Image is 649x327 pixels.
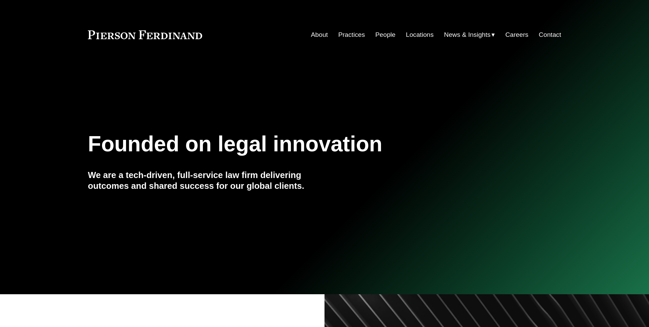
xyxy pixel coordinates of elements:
a: About [311,28,328,41]
a: Contact [539,28,561,41]
a: Practices [338,28,365,41]
h4: We are a tech-driven, full-service law firm delivering outcomes and shared success for our global... [88,170,324,192]
a: folder dropdown [444,28,495,41]
h1: Founded on legal innovation [88,132,482,156]
a: People [375,28,395,41]
a: Locations [406,28,434,41]
a: Careers [505,28,528,41]
span: News & Insights [444,29,491,41]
